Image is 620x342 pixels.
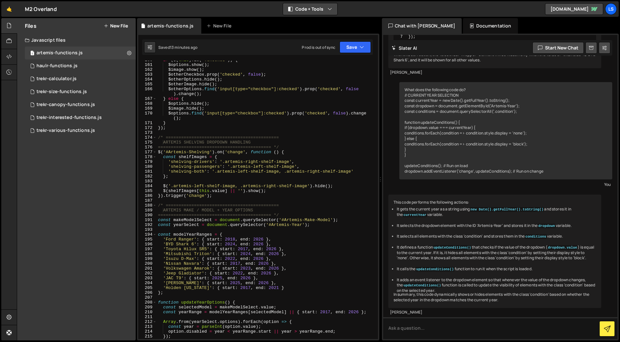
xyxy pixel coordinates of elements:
[37,115,102,121] div: trekr-interested-functions.js
[138,285,157,290] div: 205
[138,125,157,130] div: 172
[25,5,57,13] div: M2 Overland
[138,271,157,276] div: 202
[138,222,157,227] div: 192
[138,96,157,101] div: 167
[25,98,136,111] div: 11669/47072.js
[138,305,157,310] div: 209
[138,227,157,232] div: 193
[138,169,157,174] div: 181
[138,208,157,213] div: 189
[138,290,157,295] div: 206
[138,67,157,72] div: 162
[138,87,157,96] div: 166
[170,45,197,50] div: 13 minutes ago
[138,251,157,256] div: 198
[25,111,136,124] div: 11669/42694.js
[138,329,157,334] div: 214
[37,76,77,82] div: trekr-calculator.js
[138,62,157,67] div: 161
[605,3,617,15] a: LS
[138,237,157,242] div: 195
[30,51,34,56] span: 1
[138,334,157,339] div: 215
[37,128,95,134] div: trekr-various-functions.js
[138,198,157,203] div: 187
[138,145,157,150] div: 176
[104,23,128,28] button: New File
[532,42,584,54] button: Start new chat
[138,295,157,300] div: 207
[397,223,596,229] li: It selects the dropdown element with the ID 'Artemis-Year' and stores it in the variable.
[25,59,136,72] div: 11669/40542.js
[547,245,578,250] code: dropdown.value
[206,23,234,29] div: New File
[388,195,602,308] div: This code performs the following actions: In summary, this code dynamically shows or hides elemen...
[17,34,136,47] div: Javascript files
[25,22,37,29] h2: Files
[397,234,596,239] li: It selects all elements with the class 'condition' and stores them in the variable.
[138,179,157,184] div: 183
[138,281,157,285] div: 204
[138,256,157,261] div: 199
[138,106,157,111] div: 169
[25,72,136,85] div: 11669/27653.js
[382,18,462,34] div: Chat with [PERSON_NAME]
[403,213,427,217] code: currentYear
[138,174,157,179] div: 182
[399,82,613,179] div: What does the following code do? // CURRENT YEAR SELECTION const currentYear = new Date().getFull...
[37,89,87,95] div: trekr-size-functions.js
[392,45,417,51] h2: Slater AI
[138,155,157,159] div: 178
[1,1,17,17] a: 🤙
[138,111,157,121] div: 170
[401,181,611,188] div: You
[403,283,442,288] code: updateConditions()
[138,121,157,125] div: 171
[138,266,157,271] div: 201
[340,41,371,53] button: Save
[138,276,157,281] div: 203
[37,50,83,56] div: artemis-functions.js
[138,101,157,106] div: 168
[138,193,157,198] div: 186
[138,218,157,222] div: 191
[463,18,518,34] div: Documentation
[138,324,157,329] div: 213
[25,85,136,98] div: 11669/47070.js
[138,213,157,218] div: 190
[138,203,157,208] div: 188
[138,242,157,247] div: 196
[138,82,157,87] div: 165
[37,102,95,108] div: trekr-canopy-functions.js
[138,232,157,237] div: 194
[397,266,596,272] li: It calls the function to run it when the script is loaded.
[147,23,194,29] div: artemis-functions.js
[37,63,78,69] div: haulr-functions.js
[158,45,197,50] div: Saved
[397,245,596,261] li: It defines a function that checks if the value of the dropdown ( ) is equal to the current year. ...
[138,135,157,140] div: 174
[390,70,600,75] div: [PERSON_NAME]
[138,188,157,193] div: 185
[138,77,157,82] div: 164
[138,72,157,77] div: 163
[394,35,407,39] div: 7
[397,207,596,218] li: It gets the current year as a string using and stores it in the variable.
[25,47,136,59] div: 11669/42207.js
[25,124,136,137] div: 11669/37341.js
[138,261,157,266] div: 200
[390,310,600,315] div: [PERSON_NAME]
[138,310,157,315] div: 210
[433,245,472,250] code: updateConditions()
[397,277,596,294] li: It adds an event listener to the dropdown element so that whenever the value of the dropdown chan...
[138,300,157,305] div: 208
[302,45,335,50] div: Prod is out of sync
[138,159,157,164] div: 179
[138,319,157,324] div: 212
[415,267,454,272] code: updateConditions()
[138,184,157,188] div: 184
[538,224,556,228] code: dropdown
[138,130,157,135] div: 173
